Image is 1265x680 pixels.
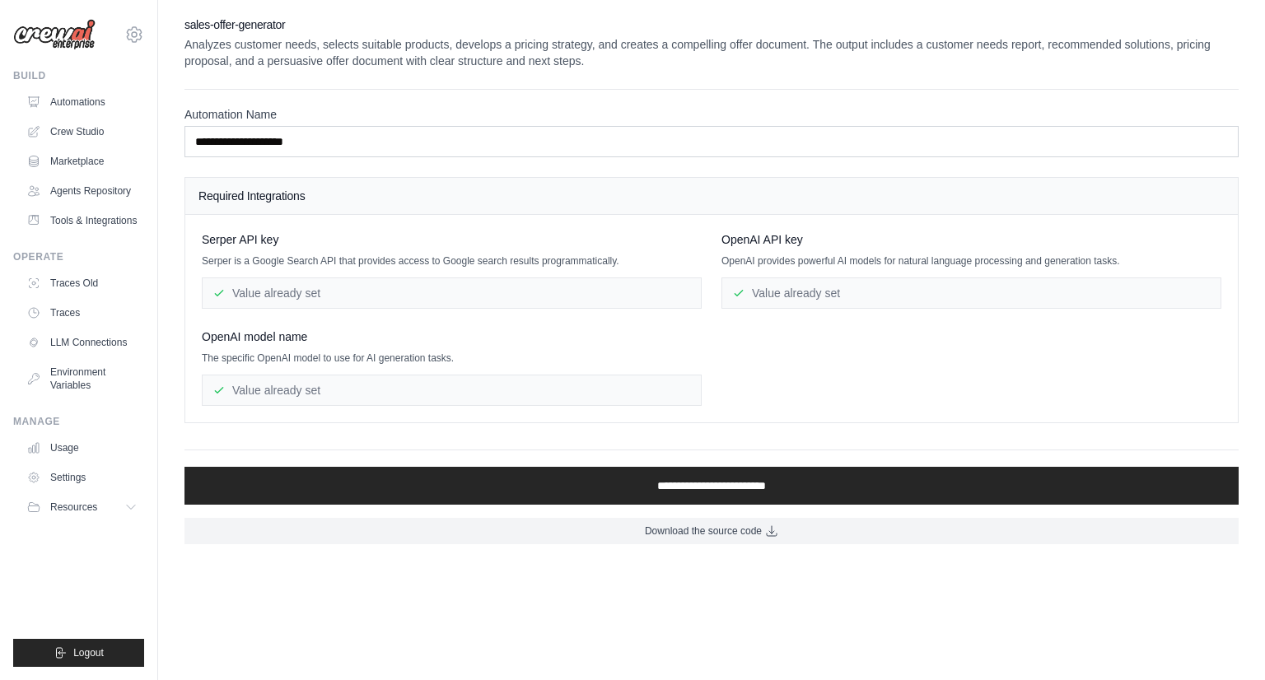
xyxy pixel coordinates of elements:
[202,375,702,406] div: Value already set
[20,329,144,356] a: LLM Connections
[20,89,144,115] a: Automations
[202,352,702,365] p: The specific OpenAI model to use for AI generation tasks.
[20,148,144,175] a: Marketplace
[20,494,144,520] button: Resources
[20,178,144,204] a: Agents Repository
[73,646,104,659] span: Logout
[184,16,1239,33] h2: sales-offer-generator
[721,231,803,248] span: OpenAI API key
[13,415,144,428] div: Manage
[20,300,144,326] a: Traces
[13,639,144,667] button: Logout
[721,277,1221,309] div: Value already set
[50,501,97,514] span: Resources
[20,359,144,398] a: Environment Variables
[13,250,144,263] div: Operate
[20,464,144,491] a: Settings
[184,36,1239,69] p: Analyzes customer needs, selects suitable products, develops a pricing strategy, and creates a co...
[645,524,762,538] span: Download the source code
[184,518,1239,544] a: Download the source code
[20,207,144,234] a: Tools & Integrations
[202,231,278,248] span: Serper API key
[20,119,144,145] a: Crew Studio
[202,328,307,345] span: OpenAI model name
[20,435,144,461] a: Usage
[184,106,1239,123] label: Automation Name
[20,270,144,296] a: Traces Old
[202,277,702,309] div: Value already set
[202,254,702,268] p: Serper is a Google Search API that provides access to Google search results programmatically.
[13,69,144,82] div: Build
[721,254,1221,268] p: OpenAI provides powerful AI models for natural language processing and generation tasks.
[13,19,96,50] img: Logo
[198,188,1225,204] h4: Required Integrations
